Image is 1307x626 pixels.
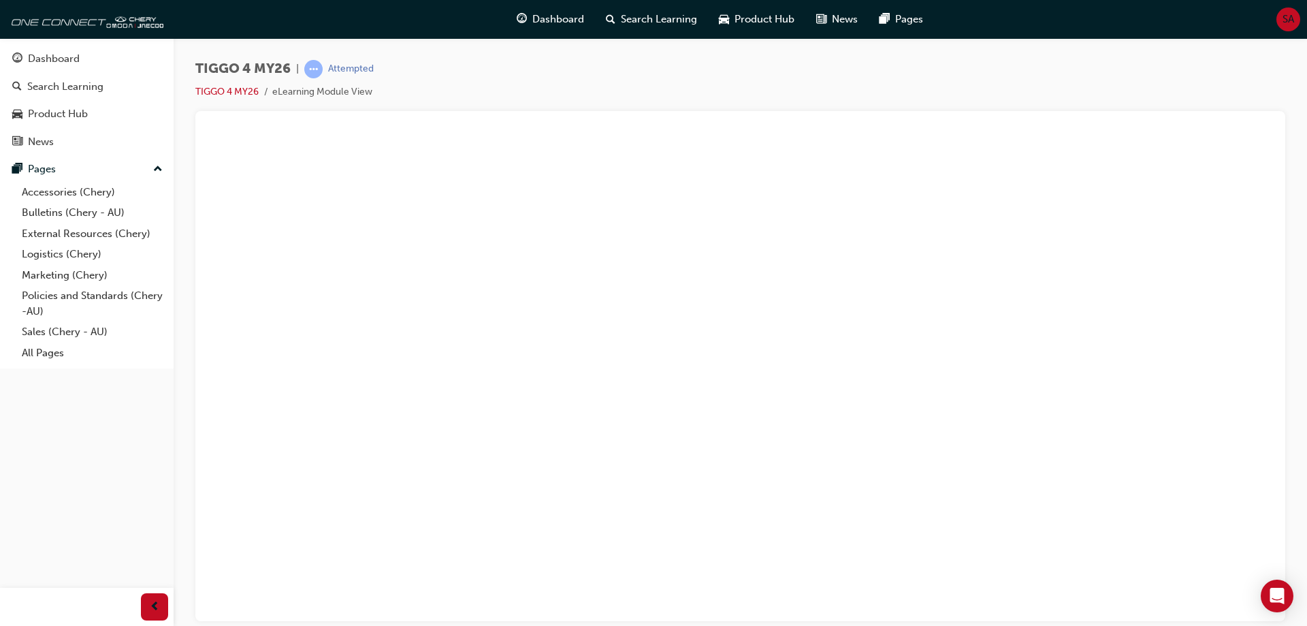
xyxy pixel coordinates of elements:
[5,74,168,99] a: Search Learning
[272,84,372,100] li: eLearning Module View
[869,5,934,33] a: pages-iconPages
[832,12,858,27] span: News
[621,12,697,27] span: Search Learning
[606,11,615,28] span: search-icon
[16,322,168,343] a: Sales (Chery - AU)
[28,161,56,177] div: Pages
[150,599,160,616] span: prev-icon
[7,5,163,33] img: oneconnect
[5,157,168,182] button: Pages
[816,11,826,28] span: news-icon
[16,244,168,265] a: Logistics (Chery)
[195,86,259,97] a: TIGGO 4 MY26
[296,61,299,77] span: |
[895,12,923,27] span: Pages
[1261,580,1293,612] div: Open Intercom Messenger
[5,44,168,157] button: DashboardSearch LearningProduct HubNews
[595,5,708,33] a: search-iconSearch Learning
[27,79,103,95] div: Search Learning
[304,60,323,78] span: learningRecordVerb_ATTEMPT-icon
[880,11,890,28] span: pages-icon
[5,46,168,72] a: Dashboard
[28,134,54,150] div: News
[12,53,22,65] span: guage-icon
[16,343,168,364] a: All Pages
[28,106,88,122] div: Product Hub
[12,136,22,148] span: news-icon
[517,11,527,28] span: guage-icon
[16,285,168,322] a: Policies and Standards (Chery -AU)
[16,265,168,286] a: Marketing (Chery)
[708,5,805,33] a: car-iconProduct Hub
[5,101,168,127] a: Product Hub
[12,163,22,176] span: pages-icon
[1276,7,1300,31] button: SA
[1282,12,1294,27] span: SA
[805,5,869,33] a: news-iconNews
[735,12,794,27] span: Product Hub
[532,12,584,27] span: Dashboard
[16,202,168,223] a: Bulletins (Chery - AU)
[719,11,729,28] span: car-icon
[28,51,80,67] div: Dashboard
[5,129,168,155] a: News
[12,108,22,121] span: car-icon
[16,182,168,203] a: Accessories (Chery)
[12,81,22,93] span: search-icon
[195,61,291,77] span: TIGGO 4 MY26
[16,223,168,245] a: External Resources (Chery)
[328,63,374,76] div: Attempted
[506,5,595,33] a: guage-iconDashboard
[153,161,163,178] span: up-icon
